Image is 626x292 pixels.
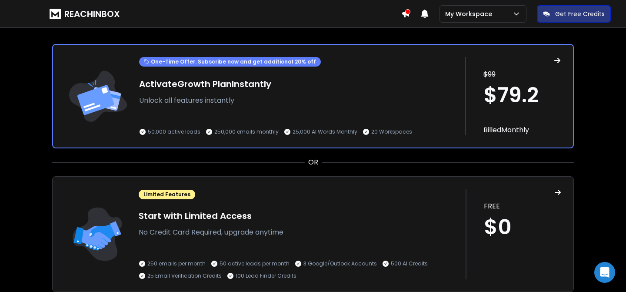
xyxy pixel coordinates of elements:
[64,8,120,20] h1: REACHINBOX
[139,210,457,222] h1: Start with Limited Access
[537,5,611,23] button: Get Free Credits
[139,78,456,90] h1: Activate Growth Plan Instantly
[484,201,561,211] p: FREE
[483,69,561,80] p: $ 99
[65,189,130,279] img: trail
[65,57,130,135] img: trail
[139,95,456,106] p: Unlock all features instantly
[293,128,357,135] p: 25,000 AI Words Monthly
[220,260,290,267] p: 50 active leads per month
[147,272,222,279] p: 25 Email Verification Credits
[139,227,457,238] p: No Credit Card Required, upgrade anytime
[147,260,206,267] p: 250 emails per month
[483,125,561,135] p: Billed Monthly
[139,57,321,67] div: One-Time Offer. Subscribe now and get additional 20% off
[484,217,561,238] h1: $0
[371,128,412,135] p: 20 Workspaces
[50,9,61,19] img: logo
[139,190,195,199] div: Limited Features
[214,128,279,135] p: 250,000 emails monthly
[148,128,200,135] p: 50,000 active leads
[303,260,377,267] p: 3 Google/Outlook Accounts
[391,260,428,267] p: 500 AI Credits
[236,272,296,279] p: 100 Lead Finder Credits
[594,262,615,283] div: Open Intercom Messenger
[555,10,605,18] p: Get Free Credits
[52,157,574,168] div: OR
[483,85,561,106] h1: $ 79.2
[445,10,496,18] p: My Workspace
